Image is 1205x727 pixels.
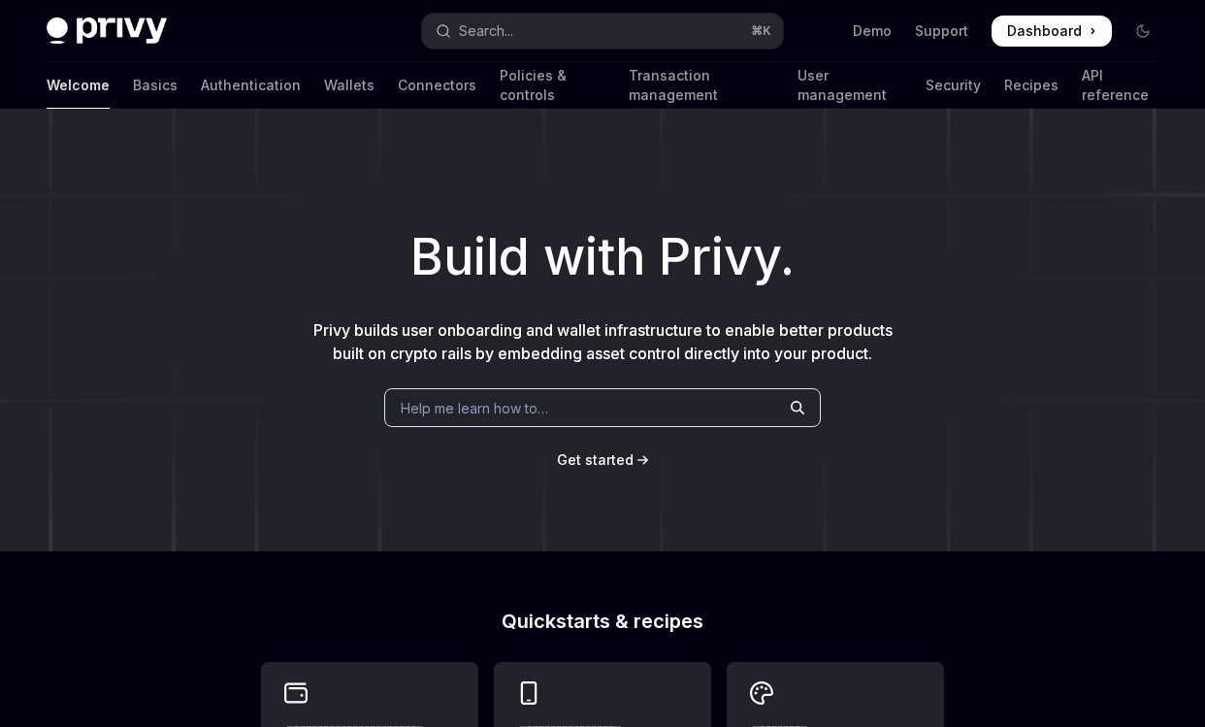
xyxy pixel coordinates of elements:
[31,219,1174,295] h1: Build with Privy.
[261,611,944,631] h2: Quickstarts & recipes
[557,451,634,468] span: Get started
[201,62,301,109] a: Authentication
[1127,16,1158,47] button: Toggle dark mode
[133,62,178,109] a: Basics
[47,62,110,109] a: Welcome
[324,62,375,109] a: Wallets
[915,21,968,41] a: Support
[992,16,1112,47] a: Dashboard
[798,62,901,109] a: User management
[1007,21,1082,41] span: Dashboard
[1082,62,1159,109] a: API reference
[500,62,605,109] a: Policies & controls
[853,21,892,41] a: Demo
[47,17,167,45] img: dark logo
[398,62,476,109] a: Connectors
[751,23,771,39] span: ⌘ K
[422,14,782,49] button: Open search
[629,62,775,109] a: Transaction management
[1004,62,1058,109] a: Recipes
[459,19,513,43] div: Search...
[557,450,634,470] a: Get started
[926,62,981,109] a: Security
[313,320,893,363] span: Privy builds user onboarding and wallet infrastructure to enable better products built on crypto ...
[401,398,548,418] span: Help me learn how to…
